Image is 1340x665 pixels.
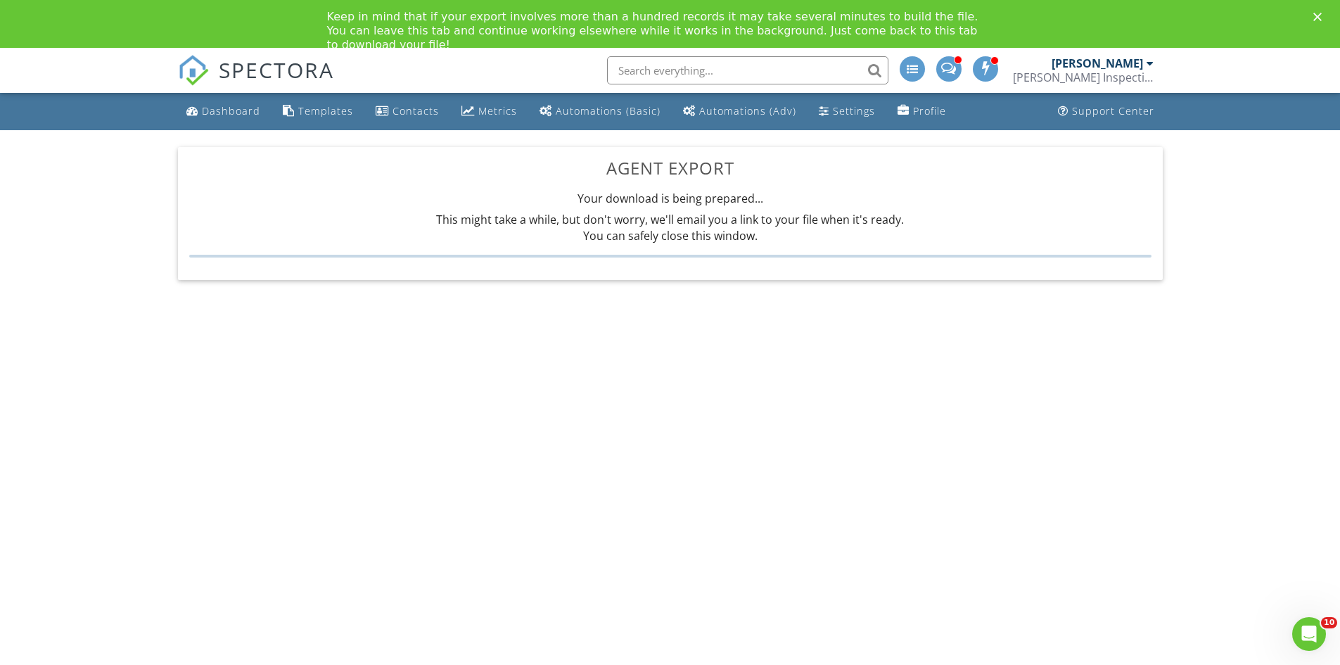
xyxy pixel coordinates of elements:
div: Dashboard [202,104,260,118]
a: Automations (Advanced) [677,99,802,125]
div: Your download is being prepared... [189,191,1151,258]
div: Templates [298,104,353,118]
span: 10 [1321,617,1337,628]
div: Automations (Adv) [699,104,796,118]
div: This might take a while, but don't worry, we'll email you a link to your file when it's ready. Yo... [189,206,1151,249]
a: Metrics [456,99,523,125]
a: Settings [813,99,881,125]
div: Automations (Basic) [556,104,661,118]
a: Support Center [1052,99,1160,125]
div: Metrics [478,104,517,118]
h3: Agent Export [189,158,1151,177]
div: Close [1313,13,1327,21]
div: Keep in mind that if your export involves more than a hundred records it may take several minutes... [327,10,991,52]
iframe: Intercom live chat [1292,617,1326,651]
a: Automations (Basic) [534,99,666,125]
div: Support Center [1072,104,1154,118]
div: Profile [913,104,946,118]
a: Dashboard [181,99,266,125]
div: Donofrio Inspections [1013,70,1154,84]
a: Company Profile [892,99,952,125]
div: Settings [833,104,875,118]
div: [PERSON_NAME] [1052,56,1143,70]
span: SPECTORA [219,55,334,84]
a: Templates [277,99,359,125]
input: Search everything... [607,56,888,84]
div: Contacts [393,104,439,118]
img: The Best Home Inspection Software - Spectora [178,55,209,86]
a: SPECTORA [178,67,334,96]
a: Contacts [370,99,445,125]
